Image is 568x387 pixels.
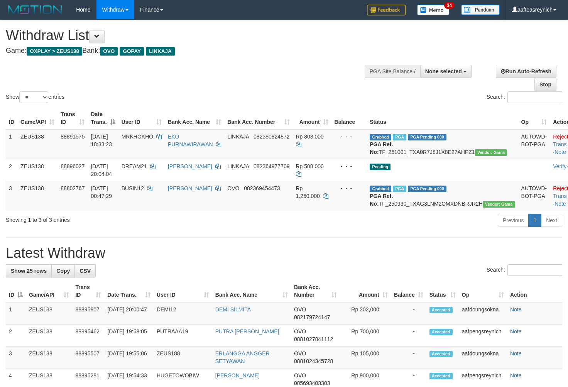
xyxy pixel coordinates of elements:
[408,134,446,140] span: PGA Pending
[518,181,550,211] td: AUTOWD-BOT-PGA
[370,193,393,207] b: PGA Ref. No:
[510,372,522,379] a: Note
[507,91,562,103] input: Search:
[331,107,367,129] th: Balance
[104,346,154,368] td: [DATE] 19:55:06
[72,324,104,346] td: 88895462
[554,201,566,207] a: Note
[6,91,64,103] label: Show entries
[426,280,459,302] th: Status: activate to sort column ascending
[104,280,154,302] th: Date Trans.: activate to sort column ascending
[391,324,426,346] td: -
[294,380,330,386] span: Copy 085693403303 to clipboard
[215,350,270,364] a: ERLANGGA ANGGER SETYAWAN
[27,47,82,56] span: OXPLAY > ZEUS138
[365,65,420,78] div: PGA Site Balance /
[528,214,541,227] a: 1
[294,314,330,320] span: Copy 082179724147 to clipboard
[227,163,249,169] span: LINKAJA
[367,129,518,159] td: TF_251001_TXA0R7J8J1X8E27AHPZ1
[294,306,306,313] span: OVO
[294,372,306,379] span: OVO
[120,47,144,56] span: GOPAY
[444,2,455,9] span: 34
[293,107,331,129] th: Amount: activate to sort column ascending
[487,264,562,276] label: Search:
[6,264,52,277] a: Show 25 rows
[496,65,556,78] a: Run Auto-Refresh
[168,163,212,169] a: [PERSON_NAME]
[370,186,391,192] span: Grabbed
[168,185,212,191] a: [PERSON_NAME]
[6,4,64,15] img: MOTION_logo.png
[417,5,450,15] img: Button%20Memo.svg
[254,134,289,140] span: Copy 082380824872 to clipboard
[370,141,393,155] b: PGA Ref. No:
[459,302,507,324] td: aafdoungsokna
[461,5,500,15] img: panduan.png
[507,264,562,276] input: Search:
[26,302,72,324] td: ZEUS138
[215,306,251,313] a: DEMI SILMITA
[61,163,85,169] span: 88896027
[56,268,70,274] span: Copy
[72,302,104,324] td: 88895807
[72,346,104,368] td: 88895507
[393,186,406,192] span: Marked by aafsreyleap
[294,328,306,335] span: OVO
[294,358,333,364] span: Copy 0881024345728 to clipboard
[154,324,212,346] td: PUTRAAA19
[429,351,453,357] span: Accepted
[6,47,371,55] h4: Game: Bank:
[393,134,406,140] span: Marked by aafpengsreynich
[57,107,88,129] th: Trans ID: activate to sort column ascending
[154,346,212,368] td: ZEUS188
[215,328,279,335] a: PUTRA [PERSON_NAME]
[6,181,17,211] td: 3
[104,324,154,346] td: [DATE] 19:58:05
[26,324,72,346] td: ZEUS138
[507,280,562,302] th: Action
[6,324,26,346] td: 2
[6,129,17,159] td: 1
[74,264,96,277] a: CSV
[510,306,522,313] a: Note
[425,68,462,74] span: None selected
[51,264,75,277] a: Copy
[17,129,57,159] td: ZEUS138
[100,47,118,56] span: OVO
[459,346,507,368] td: aafdoungsokna
[6,213,231,224] div: Showing 1 to 3 of 3 entries
[483,201,515,208] span: Vendor URL: https://trx31.1velocity.biz
[391,346,426,368] td: -
[168,134,213,147] a: EKO PURNAWIRAWAN
[11,268,47,274] span: Show 25 rows
[122,134,153,140] span: MRKHOKHO
[61,134,85,140] span: 88891575
[510,350,522,357] a: Note
[534,78,556,91] a: Stop
[72,280,104,302] th: Trans ID: activate to sort column ascending
[26,346,72,368] td: ZEUS138
[370,164,390,170] span: Pending
[429,329,453,335] span: Accepted
[104,302,154,324] td: [DATE] 20:00:47
[367,5,406,15] img: Feedback.jpg
[91,185,112,199] span: [DATE] 00:47:29
[17,181,57,211] td: ZEUS138
[224,107,292,129] th: Bank Acc. Number: activate to sort column ascending
[475,149,507,156] span: Vendor URL: https://trx31.1velocity.biz
[6,107,17,129] th: ID
[553,163,566,169] a: Verify
[6,346,26,368] td: 3
[165,107,224,129] th: Bank Acc. Name: activate to sort column ascending
[340,324,391,346] td: Rp 700,000
[6,302,26,324] td: 1
[335,162,364,170] div: - - -
[26,280,72,302] th: Game/API: activate to sort column ascending
[254,163,289,169] span: Copy 082364977709 to clipboard
[554,149,566,155] a: Note
[227,134,249,140] span: LINKAJA
[518,107,550,129] th: Op: activate to sort column ascending
[6,280,26,302] th: ID: activate to sort column descending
